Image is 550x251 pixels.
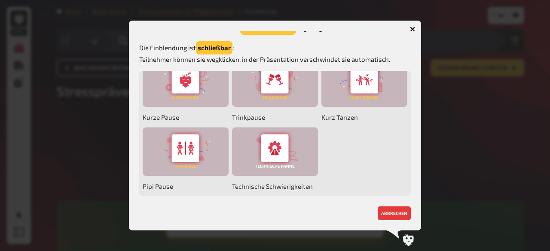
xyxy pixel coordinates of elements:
[321,59,407,107] div: Kurz Tanzen
[232,179,318,193] span: Technische Schwierigkeiten
[321,110,407,124] span: Kurz Tanzen
[232,110,318,124] span: Trinkpause
[139,41,411,64] p: Die Einblendung ist : Teilnehmer können sie wegklicken, in der Präsentation verschwindet sie auto...
[143,127,229,176] div: Pipi Pause
[196,41,232,54] button: schließbar
[143,59,229,107] div: Kurze Pause
[143,179,229,193] span: Pipi Pause
[232,59,318,107] div: Trinkpause
[143,110,229,124] span: Kurze Pause
[378,206,411,220] button: abbrechen
[232,127,318,176] div: Technische Schwierigkeiten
